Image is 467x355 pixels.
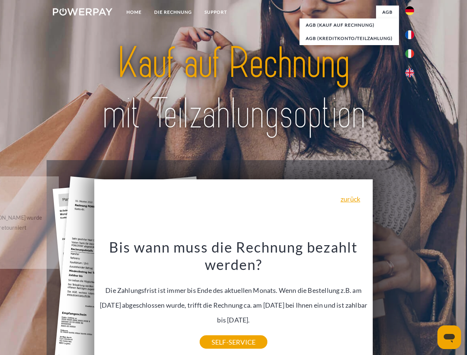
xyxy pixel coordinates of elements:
[99,238,369,274] h3: Bis wann muss die Rechnung bezahlt werden?
[341,196,360,202] a: zurück
[300,32,399,45] a: AGB (Kreditkonto/Teilzahlung)
[405,30,414,39] img: fr
[437,325,461,349] iframe: Schaltfläche zum Öffnen des Messaging-Fensters
[376,6,399,19] a: agb
[405,49,414,58] img: it
[120,6,148,19] a: Home
[99,238,369,342] div: Die Zahlungsfrist ist immer bis Ende des aktuellen Monats. Wenn die Bestellung z.B. am [DATE] abg...
[71,35,396,142] img: title-powerpay_de.svg
[405,68,414,77] img: en
[200,335,267,349] a: SELF-SERVICE
[198,6,233,19] a: SUPPORT
[405,6,414,15] img: de
[300,18,399,32] a: AGB (Kauf auf Rechnung)
[53,8,112,16] img: logo-powerpay-white.svg
[148,6,198,19] a: DIE RECHNUNG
